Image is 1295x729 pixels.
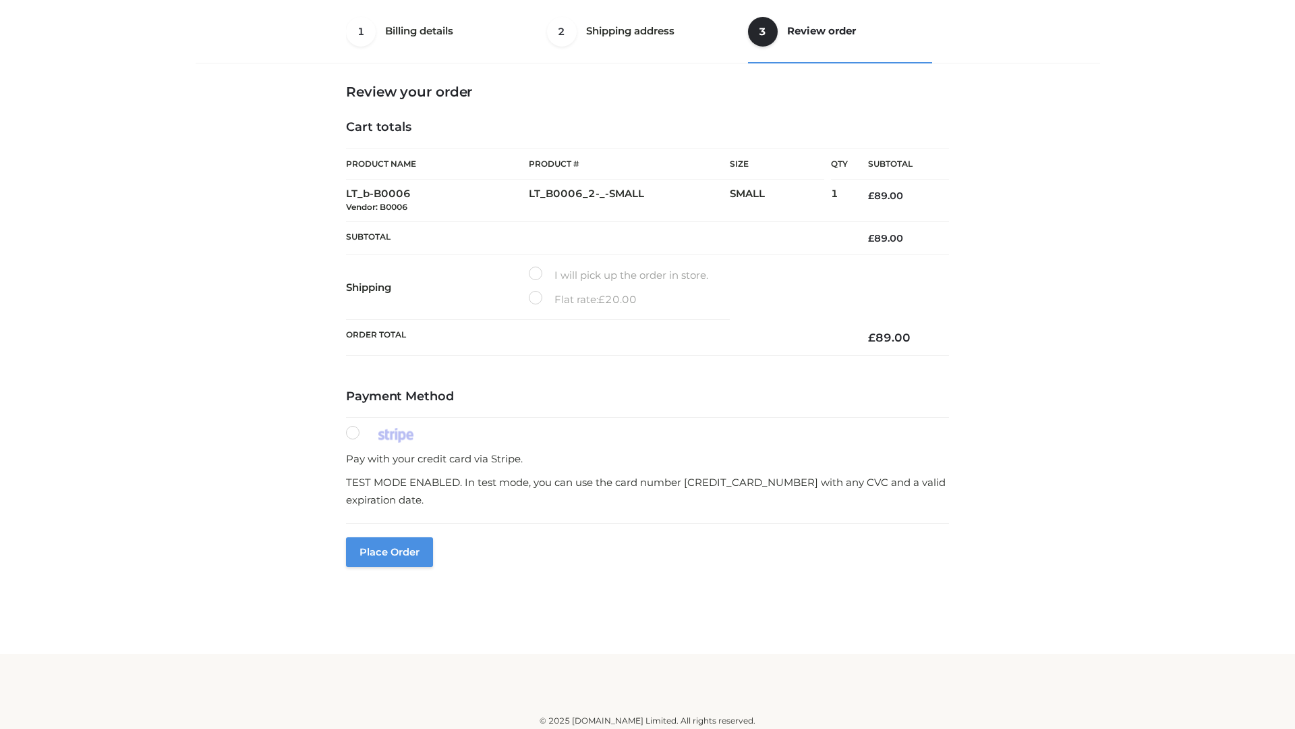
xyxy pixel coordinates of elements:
div: © 2025 [DOMAIN_NAME] Limited. All rights reserved. [200,714,1095,728]
th: Subtotal [848,149,949,180]
th: Shipping [346,255,529,320]
h3: Review your order [346,84,949,100]
th: Product Name [346,148,529,180]
h4: Cart totals [346,120,949,135]
th: Size [730,149,824,180]
p: TEST MODE ENABLED. In test mode, you can use the card number [CREDIT_CARD_NUMBER] with any CVC an... [346,474,949,508]
td: SMALL [730,180,831,222]
bdi: 89.00 [868,232,903,244]
bdi: 89.00 [868,331,911,344]
span: £ [598,293,605,306]
label: Flat rate: [529,291,637,308]
h4: Payment Method [346,389,949,404]
span: £ [868,331,875,344]
label: I will pick up the order in store. [529,267,708,284]
bdi: 89.00 [868,190,903,202]
td: 1 [831,180,848,222]
bdi: 20.00 [598,293,637,306]
button: Place order [346,537,433,567]
th: Subtotal [346,221,848,254]
small: Vendor: B0006 [346,202,407,212]
th: Order Total [346,320,848,356]
span: £ [868,190,874,202]
td: LT_b-B0006 [346,180,529,222]
span: £ [868,232,874,244]
th: Qty [831,148,848,180]
p: Pay with your credit card via Stripe. [346,450,949,468]
td: LT_B0006_2-_-SMALL [529,180,730,222]
th: Product # [529,148,730,180]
